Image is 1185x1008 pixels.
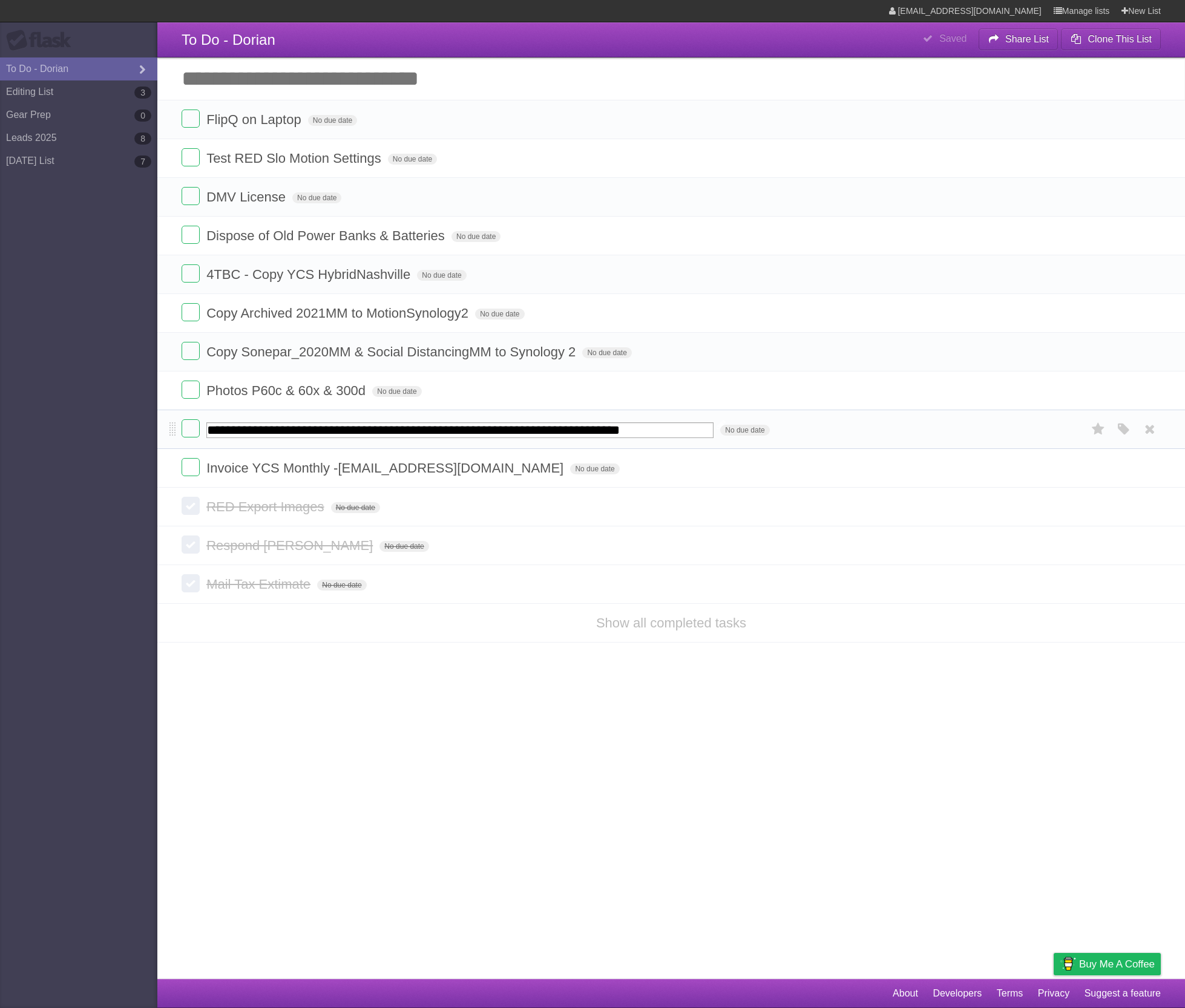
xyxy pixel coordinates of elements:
[182,458,200,476] label: Done
[331,502,380,513] span: No due date
[182,226,200,244] label: Done
[1079,954,1155,975] span: Buy me a coffee
[1088,34,1152,44] b: Clone This List
[182,419,200,437] label: Done
[1087,458,1110,478] label: Star task
[451,231,501,242] span: No due date
[1087,419,1110,439] label: Star task
[182,110,200,128] label: Done
[1087,226,1110,246] label: Star task
[997,982,1023,1005] a: Terms
[182,574,200,592] label: Done
[1087,110,1110,129] label: Star task
[933,982,982,1005] a: Developers
[206,228,448,243] span: Dispose of Old Power Banks & Batteries
[308,115,357,126] span: No due date
[206,460,566,476] span: Invoice YCS Monthly - [EMAIL_ADDRESS][DOMAIN_NAME]
[1087,303,1110,323] label: Star task
[388,154,437,165] span: No due date
[206,151,384,166] span: Test RED Slo Motion Settings
[1087,187,1110,207] label: Star task
[1087,148,1110,168] label: Star task
[134,155,151,168] b: 7
[182,535,200,554] label: Done
[206,112,304,127] span: FlipQ on Laptop
[206,577,313,592] span: Mail Tax Extimate
[134,87,151,99] b: 3
[206,538,376,553] span: Respond [PERSON_NAME]
[182,264,200,283] label: Done
[134,133,151,145] b: 8
[417,270,466,281] span: No due date
[182,148,200,166] label: Done
[939,33,967,44] b: Saved
[720,425,769,436] span: No due date
[1087,381,1110,401] label: Star task
[206,499,327,514] span: RED Export Images
[1085,982,1161,1005] a: Suggest a feature
[182,187,200,205] label: Done
[6,30,79,51] div: Flask
[582,347,631,358] span: No due date
[206,383,369,398] span: Photos P60c & 60x & 300d
[182,303,200,321] label: Done
[893,982,918,1005] a: About
[206,306,471,321] span: Copy Archived 2021MM to MotionSynology2
[182,342,200,360] label: Done
[292,192,341,203] span: No due date
[206,189,289,205] span: DMV License
[206,344,579,359] span: Copy Sonepar_2020MM & Social DistancingMM to Synology 2
[372,386,421,397] span: No due date
[379,541,428,552] span: No due date
[182,31,275,48] span: To Do - Dorian
[134,110,151,122] b: 0
[317,580,366,591] span: No due date
[182,381,200,399] label: Done
[570,463,619,474] span: No due date
[1087,342,1110,362] label: Star task
[475,309,524,319] span: No due date
[1061,28,1161,50] button: Clone This List
[206,267,413,282] span: 4TBC - Copy YCS HybridNashville
[979,28,1059,50] button: Share List
[1038,982,1069,1005] a: Privacy
[182,497,200,515] label: Done
[1087,264,1110,284] label: Star task
[1005,34,1049,44] b: Share List
[1060,954,1076,974] img: Buy me a coffee
[596,615,746,630] a: Show all completed tasks
[1054,953,1161,975] a: Buy me a coffee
